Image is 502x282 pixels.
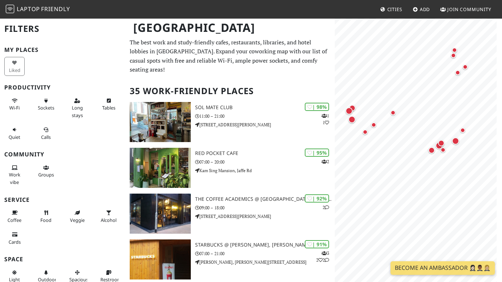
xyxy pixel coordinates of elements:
[434,141,444,151] div: Map marker
[130,148,191,188] img: Red Pocket Cafe
[38,171,54,178] span: Group tables
[439,146,447,154] div: Map marker
[449,51,458,60] div: Map marker
[130,102,191,142] img: SOL Mate Club
[195,259,334,266] p: [PERSON_NAME], [PERSON_NAME][STREET_ADDRESS]
[305,103,329,111] div: | 98%
[4,124,25,143] button: Quiet
[451,136,461,146] div: Map marker
[36,162,56,181] button: Groups
[67,207,88,226] button: Veggie
[4,207,25,226] button: Coffee
[348,103,357,113] div: Map marker
[420,6,430,13] span: Add
[4,162,25,188] button: Work vibe
[36,207,56,226] button: Food
[130,38,330,74] p: The best work and study-friendly cafes, restaurants, libraries, and hotel lobbies in [GEOGRAPHIC_...
[453,68,462,77] div: Map marker
[195,167,334,174] p: Kam Sing Mansion, Jaffe Rd
[9,239,21,245] span: Credit cards
[195,242,334,248] h3: Starbucks @ [PERSON_NAME], [PERSON_NAME]
[38,104,54,111] span: Power sockets
[4,229,25,248] button: Cards
[427,146,436,155] div: Map marker
[305,194,329,203] div: | 92%
[305,240,329,248] div: | 91%
[98,95,119,114] button: Tables
[9,171,20,185] span: People working
[6,3,70,16] a: LaptopFriendly LaptopFriendly
[125,194,334,234] a: The Coffee Academics @ Sai Yuen Lane | 92% 2 The Coffee Academics @ [GEOGRAPHIC_DATA][PERSON_NAME...
[9,134,20,140] span: Quiet
[195,150,334,156] h3: Red Pocket Cafe
[450,46,459,54] div: Map marker
[437,3,494,16] a: Join Community
[101,217,116,223] span: Alcohol
[41,5,70,13] span: Friendly
[17,5,40,13] span: Laptop
[6,5,14,13] img: LaptopFriendly
[195,113,334,120] p: 11:00 – 21:00
[102,104,115,111] span: Work-friendly tables
[369,121,378,129] div: Map marker
[305,149,329,157] div: | 95%
[447,6,491,13] span: Join Community
[316,250,329,263] p: 3 2 2
[458,126,467,135] div: Map marker
[8,217,21,223] span: Coffee
[322,112,329,126] p: 1 1
[410,3,433,16] a: Add
[195,204,334,211] p: 09:00 – 18:00
[195,104,334,111] h3: SOL Mate Club
[125,148,334,188] a: Red Pocket Cafe | 95% 2 Red Pocket Cafe 07:00 – 20:00 Kam Sing Mansion, Jaffe Rd
[323,204,329,211] p: 2
[437,138,446,148] div: Map marker
[130,194,191,234] img: The Coffee Academics @ Sai Yuen Lane
[4,47,121,53] h3: My Places
[40,217,51,223] span: Food
[4,151,121,158] h3: Community
[347,115,357,125] div: Map marker
[67,95,88,121] button: Long stays
[361,128,369,136] div: Map marker
[125,239,334,279] a: Starbucks @ Wan Chai, Hennessy Rd | 91% 322 Starbucks @ [PERSON_NAME], [PERSON_NAME] 07:00 – 21:0...
[4,256,121,263] h3: Space
[36,124,56,143] button: Calls
[4,95,25,114] button: Wi-Fi
[4,18,121,40] h2: Filters
[9,104,20,111] span: Stable Wi-Fi
[389,108,397,117] div: Map marker
[72,104,83,118] span: Long stays
[195,121,334,128] p: [STREET_ADDRESS][PERSON_NAME]
[130,239,191,279] img: Starbucks @ Wan Chai, Hennessy Rd
[36,95,56,114] button: Sockets
[377,3,405,16] a: Cities
[130,80,330,102] h2: 35 Work-Friendly Places
[195,159,334,165] p: 07:00 – 20:00
[344,106,354,116] div: Map marker
[128,18,333,38] h1: [GEOGRAPHIC_DATA]
[195,213,334,220] p: [STREET_ADDRESS][PERSON_NAME]
[4,196,121,203] h3: Service
[125,102,334,142] a: SOL Mate Club | 98% 11 SOL Mate Club 11:00 – 21:00 [STREET_ADDRESS][PERSON_NAME]
[322,158,329,165] p: 2
[4,84,121,91] h3: Productivity
[98,207,119,226] button: Alcohol
[461,63,469,71] div: Map marker
[387,6,402,13] span: Cities
[195,196,334,202] h3: The Coffee Academics @ [GEOGRAPHIC_DATA][PERSON_NAME]
[70,217,85,223] span: Veggie
[195,250,334,257] p: 07:00 – 21:00
[41,134,51,140] span: Video/audio calls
